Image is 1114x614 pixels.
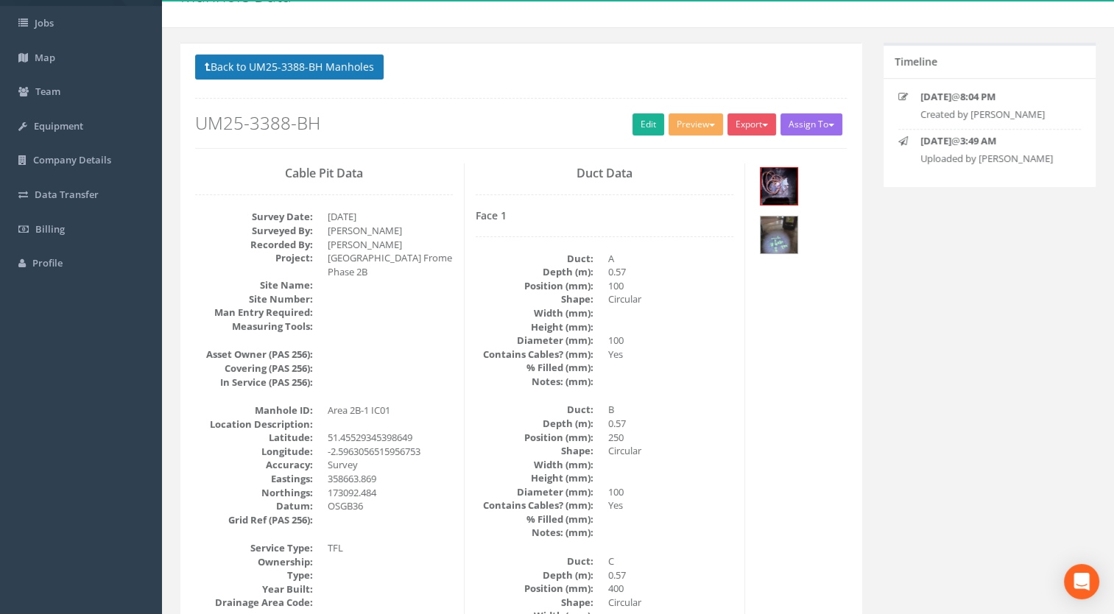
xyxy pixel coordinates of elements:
[476,292,593,306] dt: Shape:
[195,541,313,555] dt: Service Type:
[476,526,593,540] dt: Notes: (mm):
[608,431,733,445] dd: 250
[328,458,453,472] dd: Survey
[195,513,313,527] dt: Grid Ref (PAS 256):
[195,292,313,306] dt: Site Number:
[476,498,593,512] dt: Contains Cables? (mm):
[608,252,733,266] dd: A
[328,224,453,238] dd: [PERSON_NAME]
[669,113,723,135] button: Preview
[476,265,593,279] dt: Depth (m):
[632,113,664,135] a: Edit
[476,596,593,610] dt: Shape:
[476,347,593,361] dt: Contains Cables? (mm):
[195,251,313,265] dt: Project:
[476,210,733,221] h4: Face 1
[195,472,313,486] dt: Eastings:
[195,113,847,133] h2: UM25-3388-BH
[920,134,951,147] strong: [DATE]
[608,568,733,582] dd: 0.57
[608,582,733,596] dd: 400
[328,486,453,500] dd: 173092.484
[195,458,313,472] dt: Accuracy:
[35,16,54,29] span: Jobs
[1064,564,1099,599] div: Open Intercom Messenger
[195,403,313,417] dt: Manhole ID:
[920,90,951,103] strong: [DATE]
[195,582,313,596] dt: Year Built:
[476,320,593,334] dt: Height (mm):
[476,361,593,375] dt: % Filled (mm):
[780,113,842,135] button: Assign To
[608,279,733,293] dd: 100
[960,90,995,103] strong: 8:04 PM
[608,444,733,458] dd: Circular
[476,306,593,320] dt: Width (mm):
[476,279,593,293] dt: Position (mm):
[727,113,776,135] button: Export
[608,347,733,361] dd: Yes
[328,431,453,445] dd: 51.45529345398649
[476,403,593,417] dt: Duct:
[476,512,593,526] dt: % Filled (mm):
[476,568,593,582] dt: Depth (m):
[608,485,733,499] dd: 100
[195,224,313,238] dt: Surveyed By:
[195,486,313,500] dt: Northings:
[328,445,453,459] dd: -2.5963056515956753
[920,134,1069,148] p: @
[328,210,453,224] dd: [DATE]
[195,238,313,252] dt: Recorded By:
[476,444,593,458] dt: Shape:
[476,417,593,431] dt: Depth (m):
[195,306,313,320] dt: Man Entry Required:
[476,334,593,347] dt: Diameter (mm):
[920,90,1069,104] p: @
[608,403,733,417] dd: B
[195,596,313,610] dt: Drainage Area Code:
[195,210,313,224] dt: Survey Date:
[920,107,1069,121] p: Created by [PERSON_NAME]
[476,167,733,180] h3: Duct Data
[195,320,313,334] dt: Measuring Tools:
[35,222,65,236] span: Billing
[960,134,996,147] strong: 3:49 AM
[608,596,733,610] dd: Circular
[328,472,453,486] dd: 358663.869
[195,54,384,80] button: Back to UM25-3388-BH Manholes
[761,216,797,253] img: 4fd81ec8-7d19-df74-3b09-9b8bd32b4c84_9d64aa03-9592-5eb8-0166-51dccb4b1b34_thumb.jpg
[195,375,313,389] dt: In Service (PAS 256):
[476,431,593,445] dt: Position (mm):
[476,485,593,499] dt: Diameter (mm):
[608,334,733,347] dd: 100
[476,252,593,266] dt: Duct:
[34,119,83,133] span: Equipment
[608,554,733,568] dd: C
[608,292,733,306] dd: Circular
[608,498,733,512] dd: Yes
[328,499,453,513] dd: OSGB36
[195,555,313,569] dt: Ownership:
[195,167,453,180] h3: Cable Pit Data
[895,56,937,67] h5: Timeline
[195,431,313,445] dt: Latitude:
[195,568,313,582] dt: Type:
[476,375,593,389] dt: Notes: (mm):
[608,417,733,431] dd: 0.57
[920,152,1069,166] p: Uploaded by [PERSON_NAME]
[35,51,55,64] span: Map
[195,417,313,431] dt: Location Description:
[476,458,593,472] dt: Width (mm):
[328,403,453,417] dd: Area 2B-1 IC01
[761,168,797,205] img: 4fd81ec8-7d19-df74-3b09-9b8bd32b4c84_38f4afb0-fd73-e020-e558-1e88afcfd0a9_thumb.jpg
[476,582,593,596] dt: Position (mm):
[195,445,313,459] dt: Longitude:
[32,256,63,269] span: Profile
[328,251,453,278] dd: [GEOGRAPHIC_DATA] Frome Phase 2B
[608,265,733,279] dd: 0.57
[35,188,99,201] span: Data Transfer
[328,541,453,555] dd: TFL
[195,361,313,375] dt: Covering (PAS 256):
[195,278,313,292] dt: Site Name:
[33,153,111,166] span: Company Details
